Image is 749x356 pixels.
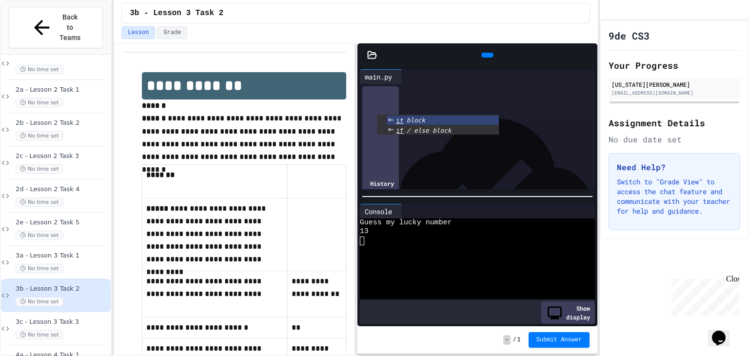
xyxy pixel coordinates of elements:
span: No time set [16,65,63,74]
span: 1 [517,336,521,344]
span: No time set [16,264,63,273]
div: History [362,86,399,280]
button: Submit Answer [529,332,590,348]
span: 3b - Lesson 3 Task 2 [16,285,109,293]
span: 2e - Lesson 2 Task 5 [16,218,109,227]
div: Console [360,204,402,218]
span: 3b - Lesson 3 Task 2 [130,7,223,19]
span: No time set [16,98,63,107]
div: No due date set [609,134,740,145]
div: Show display [541,301,595,324]
span: No time set [16,131,63,140]
span: Submit Answer [536,336,582,344]
div: Chat with us now!Close [4,4,67,62]
span: 13 [360,227,369,236]
span: 2d - Lesson 2 Task 4 [16,185,109,194]
span: No time set [16,231,63,240]
span: Back to Teams [59,12,82,43]
h2: Your Progress [609,59,740,72]
span: - [503,335,511,345]
iframe: chat widget [708,317,739,346]
p: Switch to "Grade View" to access the chat feature and communicate with your teacher for help and ... [617,177,732,216]
span: 2a - Lesson 2 Task 1 [16,86,109,94]
span: / [512,336,516,344]
h3: Need Help? [617,161,732,173]
span: Guess my lucky number [360,218,452,227]
span: No time set [16,330,63,339]
div: [EMAIL_ADDRESS][DOMAIN_NAME] [611,89,737,97]
h2: Assignment Details [609,116,740,130]
span: No time set [16,198,63,207]
span: 2b - Lesson 2 Task 2 [16,119,109,127]
div: main.py [360,72,397,82]
h1: 9de CS3 [609,29,650,42]
button: Grade [157,26,187,39]
span: 2c - Lesson 2 Task 3 [16,152,109,160]
iframe: chat widget [668,275,739,316]
span: No time set [16,164,63,174]
div: main.py [360,69,402,84]
span: 3c - Lesson 3 Task 3 [16,318,109,326]
div: Console [360,206,397,217]
span: 3a - Lesson 3 Task 1 [16,252,109,260]
button: Lesson [121,26,155,39]
div: [US_STATE][PERSON_NAME] [611,80,737,89]
button: Back to Teams [9,7,103,48]
span: No time set [16,297,63,306]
